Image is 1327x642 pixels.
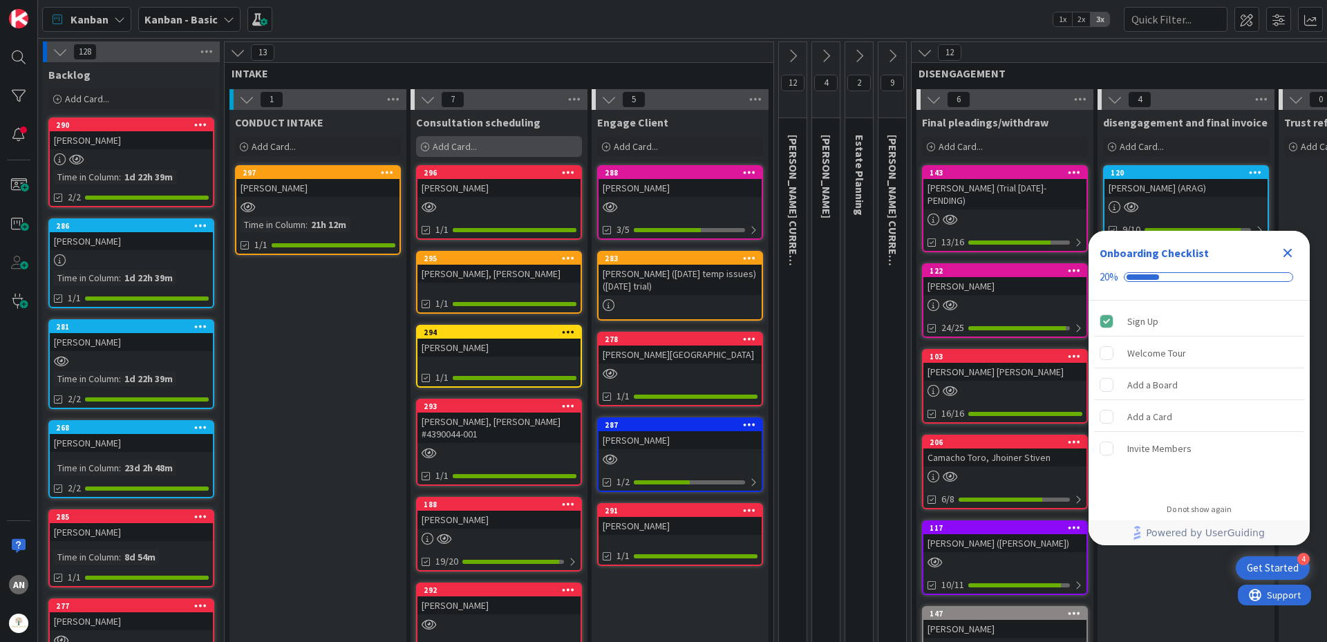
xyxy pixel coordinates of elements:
[923,436,1086,466] div: 206Camacho Toro, Jhoiner Stiven
[119,549,121,565] span: :
[923,167,1086,179] div: 143
[1094,402,1304,432] div: Add a Card is incomplete.
[930,168,1086,178] div: 143
[599,419,762,449] div: 287[PERSON_NAME]
[50,612,213,630] div: [PERSON_NAME]
[48,117,214,207] a: 290[PERSON_NAME]Time in Column:1d 22h 39m2/2
[50,321,213,333] div: 281
[847,75,871,91] span: 2
[1127,440,1192,457] div: Invite Members
[68,190,81,205] span: 2/2
[922,115,1048,129] span: Final pleadings/withdraw
[923,607,1086,620] div: 147
[416,497,582,572] a: 188[PERSON_NAME]19/20
[617,475,630,489] span: 1/2
[1100,271,1118,283] div: 20%
[9,575,28,594] div: AN
[416,251,582,314] a: 295[PERSON_NAME], [PERSON_NAME]1/1
[1053,12,1072,26] span: 1x
[54,169,119,185] div: Time in Column
[1089,301,1310,495] div: Checklist items
[424,402,581,411] div: 293
[599,504,762,535] div: 291[PERSON_NAME]
[617,223,630,237] span: 3/5
[605,168,762,178] div: 288
[1104,167,1268,179] div: 120
[1104,167,1268,197] div: 120[PERSON_NAME] (ARAG)
[923,522,1086,552] div: 117[PERSON_NAME] ([PERSON_NAME])
[417,400,581,413] div: 293
[417,498,581,511] div: 188
[947,91,970,108] span: 6
[50,600,213,630] div: 277[PERSON_NAME]
[54,371,119,386] div: Time in Column
[50,321,213,351] div: 281[PERSON_NAME]
[605,506,762,516] div: 291
[50,131,213,149] div: [PERSON_NAME]
[121,460,176,475] div: 23d 2h 48m
[930,437,1086,447] div: 206
[923,167,1086,209] div: 143[PERSON_NAME] (Trial [DATE]-PENDING)
[435,370,449,385] span: 1/1
[923,350,1086,363] div: 103
[1247,561,1299,575] div: Get Started
[599,252,762,265] div: 283
[1089,520,1310,545] div: Footer
[56,322,213,332] div: 281
[417,339,581,357] div: [PERSON_NAME]
[1236,556,1310,580] div: Open Get Started checklist, remaining modules: 4
[617,389,630,404] span: 1/1
[599,504,762,517] div: 291
[416,325,582,388] a: 294[PERSON_NAME]1/1
[599,167,762,197] div: 288[PERSON_NAME]
[1095,520,1303,545] a: Powered by UserGuiding
[56,601,213,611] div: 277
[923,277,1086,295] div: [PERSON_NAME]
[886,135,900,314] span: VICTOR CURRENT CLIENTS
[923,534,1086,552] div: [PERSON_NAME] ([PERSON_NAME])
[599,252,762,295] div: 283[PERSON_NAME] ([DATE] temp issues)([DATE] trial)
[1089,231,1310,545] div: Checklist Container
[599,179,762,197] div: [PERSON_NAME]
[70,11,109,28] span: Kanban
[1103,165,1269,240] a: 120[PERSON_NAME] (ARAG)9/10
[435,469,449,483] span: 1/1
[597,417,763,492] a: 287[PERSON_NAME]1/2
[50,523,213,541] div: [PERSON_NAME]
[48,68,91,82] span: Backlog
[424,168,581,178] div: 296
[1167,504,1232,515] div: Do not show again
[50,232,213,250] div: [PERSON_NAME]
[597,332,763,406] a: 278[PERSON_NAME][GEOGRAPHIC_DATA]1/1
[121,169,176,185] div: 1d 22h 39m
[417,584,581,596] div: 292
[781,75,804,91] span: 12
[614,140,658,153] span: Add Card...
[923,436,1086,449] div: 206
[923,350,1086,381] div: 103[PERSON_NAME] [PERSON_NAME]
[599,431,762,449] div: [PERSON_NAME]
[50,511,213,541] div: 285[PERSON_NAME]
[1072,12,1091,26] span: 2x
[68,570,81,585] span: 1/1
[922,165,1088,252] a: 143[PERSON_NAME] (Trial [DATE]-PENDING)13/16
[417,252,581,283] div: 295[PERSON_NAME], [PERSON_NAME]
[923,363,1086,381] div: [PERSON_NAME] [PERSON_NAME]
[622,91,646,108] span: 5
[1127,313,1158,330] div: Sign Up
[923,265,1086,295] div: 122[PERSON_NAME]
[48,218,214,308] a: 286[PERSON_NAME]Time in Column:1d 22h 39m1/1
[119,169,121,185] span: :
[435,223,449,237] span: 1/1
[416,399,582,486] a: 293[PERSON_NAME], [PERSON_NAME] #4390044-0011/1
[305,217,308,232] span: :
[1104,179,1268,197] div: [PERSON_NAME] (ARAG)
[9,9,28,28] img: Visit kanbanzone.com
[416,165,582,240] a: 296[PERSON_NAME]1/1
[54,460,119,475] div: Time in Column
[65,93,109,105] span: Add Card...
[599,333,762,346] div: 278
[435,296,449,311] span: 1/1
[930,523,1086,533] div: 117
[1146,525,1265,541] span: Powered by UserGuiding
